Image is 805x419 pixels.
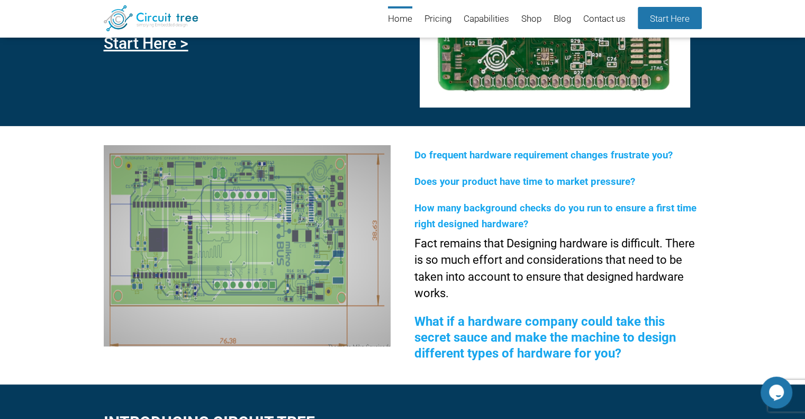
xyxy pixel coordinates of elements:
[104,5,198,31] img: Circuit Tree
[414,176,635,188] span: Does your product have time to market pressure?
[638,7,702,29] a: Start Here
[388,6,412,32] a: Home
[464,6,509,32] a: Capabilities
[414,149,673,161] span: Do frequent hardware requirement changes frustrate you?
[104,34,188,52] a: Start Here >
[521,6,541,32] a: Shop
[424,6,451,32] a: Pricing
[414,235,701,302] p: Fact remains that Designing hardware is difficult. There is so much effort and considerations tha...
[414,314,676,361] span: What if a hardware company could take this secret sauce and make the machine to design different ...
[414,202,697,230] span: How many background checks do you run to ensure a first time right designed hardware?
[583,6,626,32] a: Contact us
[761,377,794,408] iframe: chat widget
[554,6,571,32] a: Blog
